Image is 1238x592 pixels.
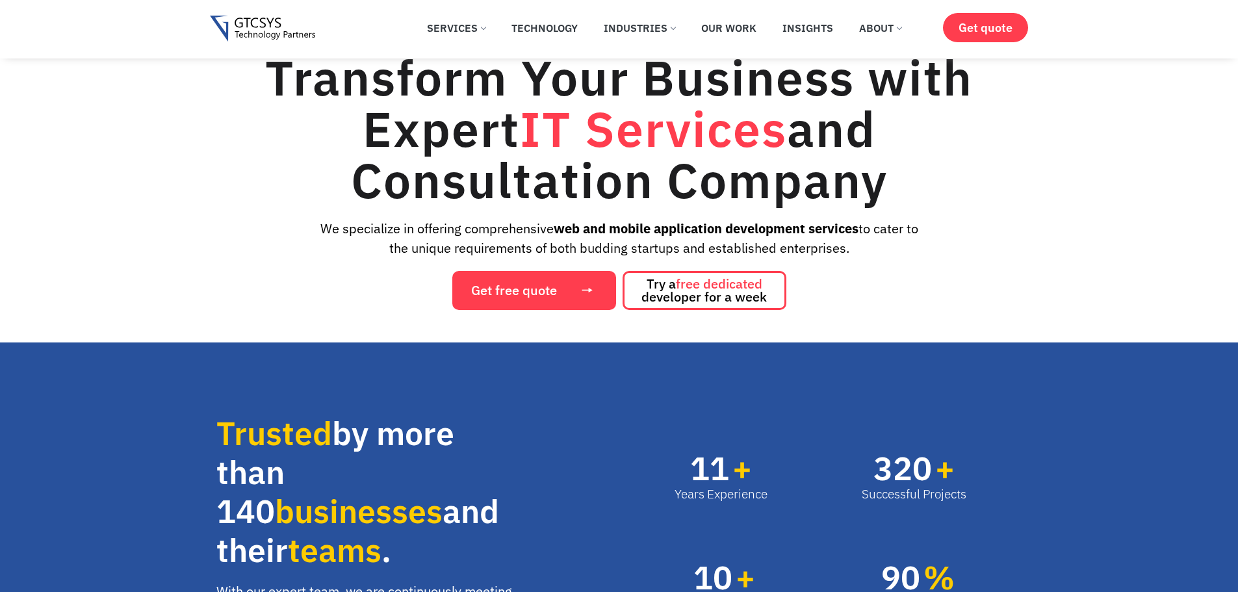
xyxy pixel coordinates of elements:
a: Industries [594,14,685,42]
span: teams [288,529,381,571]
div: Successful Projects [862,485,966,504]
span: Trusted [216,412,332,454]
a: About [849,14,911,42]
span: Get free quote [471,284,557,297]
h2: by more than 140 and their . [216,414,487,570]
span: 320 [873,452,932,485]
span: IT Services [520,97,787,161]
img: Gtcsys logo [210,16,316,42]
span: Get quote [959,21,1012,34]
a: Services [417,14,495,42]
a: Get free quote [452,271,616,310]
iframe: chat widget [1157,511,1238,573]
span: Try a developer for a week [641,277,767,303]
span: free dedicated [676,275,762,292]
h1: Transform Your Business with Expert and Consultation Company [210,52,1029,206]
span: 11 [690,452,729,485]
a: Get quote [943,13,1028,42]
span: businesses [275,490,443,532]
strong: web and mobile application development services [554,220,858,237]
a: Try afree dedicated developer for a week [623,271,786,310]
span: + [935,452,966,485]
a: Insights [773,14,843,42]
span: + [732,452,767,485]
div: Years Experience [675,485,767,504]
a: Technology [502,14,587,42]
a: Our Work [691,14,766,42]
div: We specialize in offering comprehensive to cater to the unique requirements of both budding start... [210,219,1029,258]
